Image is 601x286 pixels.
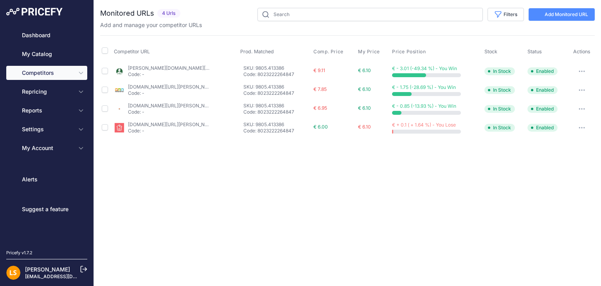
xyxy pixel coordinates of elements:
span: 4 Urls [157,9,180,18]
p: Code: 8023222264847 [243,71,310,78]
span: My Account [22,144,73,152]
div: Pricefy v1.7.2 [6,250,32,256]
a: Add Monitored URL [529,8,595,21]
span: Enabled [527,86,558,94]
span: Prod. Matched [240,49,274,54]
span: € 6.00 [313,124,328,130]
p: Code: 8023222264847 [243,109,310,115]
span: Enabled [527,67,558,75]
span: Competitor URL [114,49,150,54]
span: € - 1.75 (-28.69 %) - You Win [392,84,456,90]
span: Price Position [392,49,426,55]
span: In Stock [484,105,515,113]
p: Add and manage your competitor URLs [100,21,202,29]
span: € - 3.01 (-49.34 %) - You Win [392,65,457,71]
p: Code: 8023222264847 [243,90,310,96]
p: Code: 8023222264847 [243,128,310,134]
span: € 6.95 [313,105,327,111]
a: Dashboard [6,28,87,42]
span: € + 0.1 ( + 1.64 %) - You Lose [392,122,456,128]
span: € 6.10 [358,105,371,111]
span: Enabled [527,105,558,113]
p: SKU: 9805.413386 [243,65,310,71]
span: Enabled [527,124,558,132]
span: € 6.10 [358,67,371,73]
span: € 9.11 [313,67,325,73]
p: SKU: 9805.413386 [243,121,310,128]
button: Competitors [6,66,87,80]
p: SKU: 9805.413386 [243,103,310,109]
button: My Account [6,141,87,155]
span: Actions [573,49,590,54]
span: € - 0.85 (-13.93 %) - You Win [392,103,456,109]
span: Status [527,49,542,54]
button: Price Position [392,49,427,55]
span: Competitors [22,69,73,77]
span: Comp. Price [313,49,344,55]
button: Repricing [6,85,87,99]
button: Filters [488,8,524,21]
button: Reports [6,103,87,118]
span: Reports [22,107,73,114]
span: Stock [484,49,497,54]
span: Repricing [22,88,73,96]
p: SKU: 9805.413386 [243,84,310,90]
p: Code: - [128,128,209,134]
span: € 6.10 [358,124,371,130]
p: Code: - [128,90,209,96]
input: Search [257,8,483,21]
h2: Monitored URLs [100,8,154,19]
button: Comp. Price [313,49,345,55]
button: My Price [358,49,381,55]
span: € 6.10 [358,86,371,92]
p: Code: - [128,109,209,115]
a: [DOMAIN_NAME][URL][PERSON_NAME][PERSON_NAME] [128,121,254,127]
a: My Catalog [6,47,87,61]
span: My Price [358,49,380,55]
span: In Stock [484,124,515,132]
span: € 7.85 [313,86,327,92]
p: Code: - [128,71,209,78]
button: Settings [6,122,87,136]
span: Settings [22,125,73,133]
a: [PERSON_NAME][DOMAIN_NAME][URL][PERSON_NAME][PERSON_NAME] [128,65,292,71]
a: [EMAIL_ADDRESS][DOMAIN_NAME] [25,273,107,279]
span: In Stock [484,86,515,94]
a: [DOMAIN_NAME][URL][PERSON_NAME][PERSON_NAME] [128,84,254,90]
a: Alerts [6,172,87,186]
span: In Stock [484,67,515,75]
a: [DOMAIN_NAME][URL][PERSON_NAME][PERSON_NAME] [128,103,254,109]
a: Suggest a feature [6,202,87,216]
nav: Sidebar [6,28,87,240]
a: [PERSON_NAME] [25,266,70,273]
img: Pricefy Logo [6,8,63,16]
